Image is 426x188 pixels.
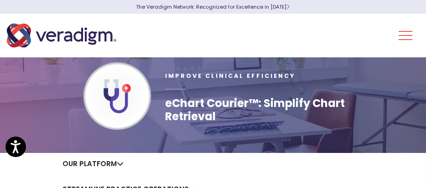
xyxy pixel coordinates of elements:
[62,159,124,168] a: Our Platform
[287,3,290,10] span: Learn More
[165,97,370,123] h1: eChart Courier™: Simplify Chart Retrieval
[136,3,290,10] a: The Veradigm Network: Recognized for Excellence in [DATE]Learn More
[399,24,412,47] button: Toggle Navigation Menu
[7,20,116,51] img: Veradigm logo
[165,72,295,80] span: Improve Clinical Efficiency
